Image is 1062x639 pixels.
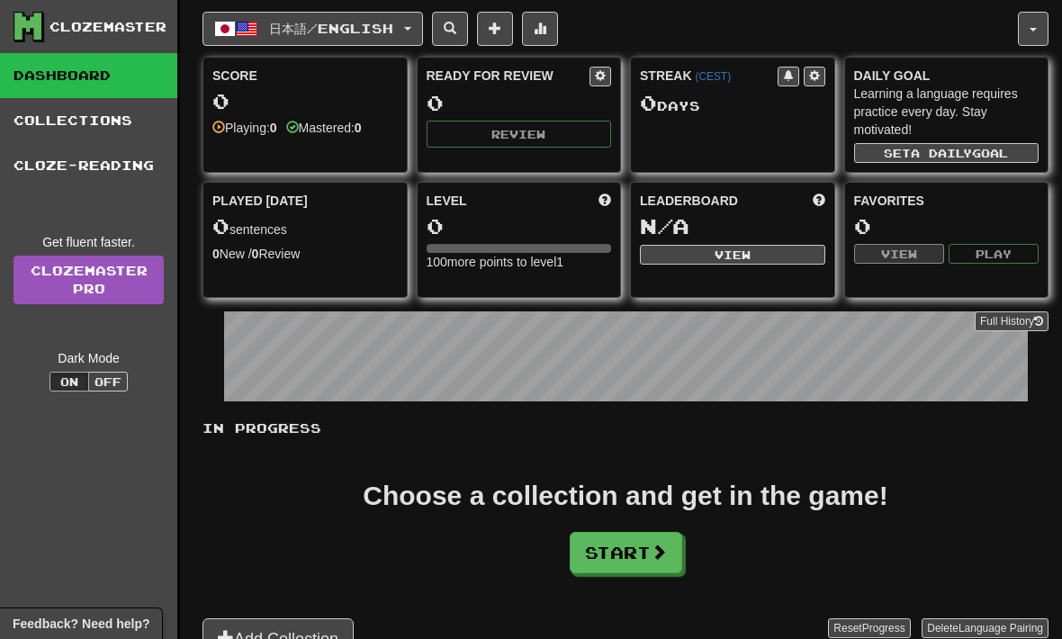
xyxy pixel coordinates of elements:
[427,67,590,85] div: Ready for Review
[202,12,423,46] button: 日本語/English
[212,90,398,112] div: 0
[958,622,1043,634] span: Language Pairing
[477,12,513,46] button: Add sentence to collection
[640,67,778,85] div: Streak
[363,482,887,509] div: Choose a collection and get in the game!
[202,419,1048,437] p: In Progress
[640,90,657,115] span: 0
[427,192,467,210] span: Level
[854,143,1039,163] button: Seta dailygoal
[13,233,164,251] div: Get fluent faster.
[212,67,398,85] div: Score
[640,245,825,265] button: View
[13,349,164,367] div: Dark Mode
[854,67,1039,85] div: Daily Goal
[49,18,166,36] div: Clozemaster
[427,253,612,271] div: 100 more points to level 1
[269,21,393,36] span: 日本語 / English
[427,92,612,114] div: 0
[598,192,611,210] span: Score more points to level up
[695,70,731,83] a: (CEST)
[640,213,689,238] span: N/A
[854,192,1039,210] div: Favorites
[212,245,398,263] div: New / Review
[49,372,89,391] button: On
[922,618,1048,638] button: DeleteLanguage Pairing
[975,311,1048,331] button: Full History
[640,92,825,115] div: Day s
[252,247,259,261] strong: 0
[854,215,1039,238] div: 0
[427,215,612,238] div: 0
[862,622,905,634] span: Progress
[286,119,362,137] div: Mastered:
[270,121,277,135] strong: 0
[854,85,1039,139] div: Learning a language requires practice every day. Stay motivated!
[828,618,910,638] button: ResetProgress
[640,192,738,210] span: Leaderboard
[813,192,825,210] span: This week in points, UTC
[13,256,164,304] a: ClozemasterPro
[212,213,229,238] span: 0
[570,532,682,573] button: Start
[522,12,558,46] button: More stats
[949,244,1039,264] button: Play
[432,12,468,46] button: Search sentences
[854,244,944,264] button: View
[427,121,612,148] button: Review
[911,147,972,159] span: a daily
[88,372,128,391] button: Off
[212,215,398,238] div: sentences
[212,119,277,137] div: Playing:
[212,192,308,210] span: Played [DATE]
[212,247,220,261] strong: 0
[13,615,149,633] span: Open feedback widget
[355,121,362,135] strong: 0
